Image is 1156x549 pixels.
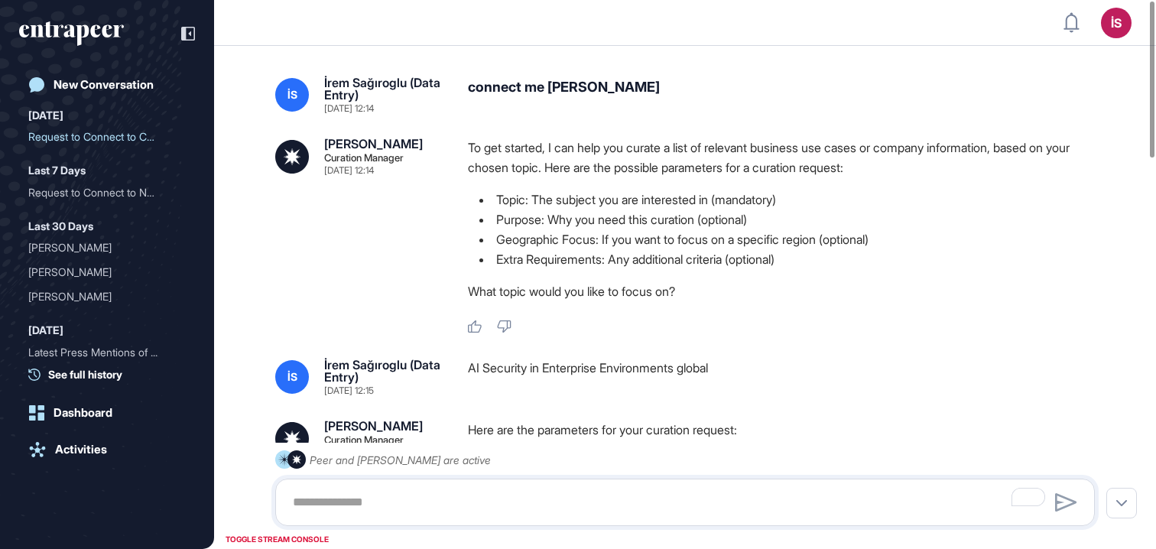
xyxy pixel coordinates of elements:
div: Last 7 Days [28,161,86,180]
li: Topic: The subject you are interested in (mandatory) [468,190,1107,210]
div: Curation Manager [324,153,404,163]
div: entrapeer-logo [19,21,124,46]
a: Dashboard [19,398,195,428]
div: Curie [28,260,186,284]
div: Activities [55,443,107,456]
div: Peer and [PERSON_NAME] are active [310,450,491,469]
p: To get started, I can help you curate a list of relevant business use cases or company informatio... [468,138,1107,177]
a: New Conversation [19,70,195,100]
li: Geographic Focus: If you want to focus on a specific region (optional) [468,229,1107,249]
div: [PERSON_NAME] [324,420,423,432]
div: Request to Connect to Cur... [28,125,174,149]
div: Curie [28,284,186,309]
div: [PERSON_NAME] [28,284,174,309]
div: AI Security in Enterprise Environments global [468,359,1107,395]
span: İS [287,89,297,101]
a: See full history [28,366,195,382]
div: [DATE] 12:15 [324,386,374,395]
div: Request to Connect to Nova [28,180,186,205]
div: [DATE] [28,106,63,125]
div: [PERSON_NAME] [28,260,174,284]
span: See full history [48,366,122,382]
div: Dashboard [54,406,112,420]
div: [PERSON_NAME] [324,138,423,150]
div: connect me [PERSON_NAME] [468,76,1107,113]
button: İS [1101,8,1132,38]
div: İrem Sağıroglu (Data Entry) [324,359,443,383]
div: TOGGLE STREAM CONSOLE [222,530,333,549]
li: Extra Requirements: Any additional criteria (optional) [468,249,1107,269]
div: Curation Manager [324,435,404,445]
div: Last 30 Days [28,217,93,236]
div: İrem Sağıroglu (Data Entry) [324,76,443,101]
a: Activities [19,434,195,465]
textarea: To enrich screen reader interactions, please activate Accessibility in Grammarly extension settings [284,487,1086,518]
div: [PERSON_NAME] [28,236,174,260]
div: [DATE] 12:14 [324,166,374,175]
div: New Conversation [54,78,154,92]
div: Latest Press Mentions of ... [28,340,174,365]
div: Curie [28,236,186,260]
li: Purpose: Why you need this curation (optional) [468,210,1107,229]
div: Request to Connect to Nov... [28,180,174,205]
p: Here are the parameters for your curation request: [468,420,1107,440]
span: İS [287,371,297,383]
p: What topic would you like to focus on? [468,281,1107,301]
div: Latest Press Mentions of Open AI [28,340,186,365]
div: [DATE] [28,321,63,339]
div: [DATE] 12:14 [324,104,374,113]
div: Request to Connect to Curie [28,125,186,149]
